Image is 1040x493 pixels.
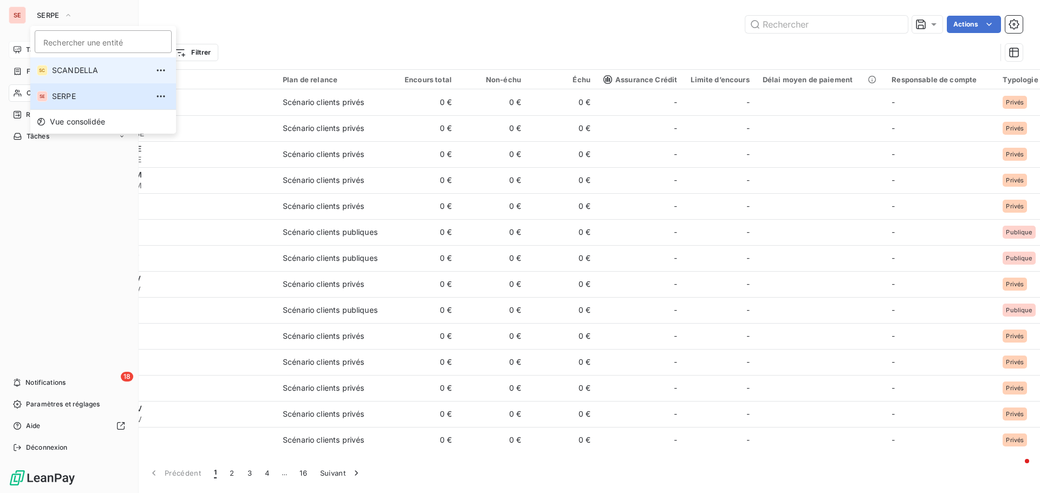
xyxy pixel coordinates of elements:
[27,132,49,141] span: Tâches
[75,154,270,165] span: 0CARTEBLANCHE
[389,297,458,323] td: 0 €
[75,336,270,347] span: 0EIFFAGEUP
[892,305,895,314] span: -
[389,245,458,271] td: 0 €
[458,167,528,193] td: 0 €
[528,141,597,167] td: 0 €
[389,89,458,115] td: 0 €
[674,123,677,134] span: -
[75,310,270,321] span: 0EGUILLES
[1006,229,1032,235] span: Publique
[674,435,677,445] span: -
[75,440,270,451] span: 0FONCIA
[892,383,895,392] span: -
[1006,99,1024,106] span: Privés
[389,141,458,167] td: 0 €
[283,227,378,238] div: Scénario clients publiques
[458,349,528,375] td: 0 €
[458,115,528,141] td: 0 €
[50,116,105,127] span: Vue consolidée
[458,271,528,297] td: 0 €
[283,435,364,445] div: Scénario clients privés
[389,401,458,427] td: 0 €
[9,6,26,24] div: SE
[389,271,458,297] td: 0 €
[528,375,597,401] td: 0 €
[745,16,908,33] input: Rechercher
[26,110,55,120] span: Relances
[26,45,76,55] span: Tableau de bord
[26,399,100,409] span: Paramètres et réglages
[892,123,895,133] span: -
[389,115,458,141] td: 0 €
[458,245,528,271] td: 0 €
[746,149,750,160] span: -
[75,180,270,191] span: 0CARTONNERIEM
[892,75,990,84] div: Responsable de compte
[75,258,270,269] span: 0COURAPPELAIX
[283,305,378,315] div: Scénario clients publiques
[75,414,270,425] span: 0FLORAZURSCCV
[26,421,41,431] span: Aide
[458,219,528,245] td: 0 €
[458,193,528,219] td: 0 €
[674,357,677,367] span: -
[892,435,895,444] span: -
[528,89,597,115] td: 0 €
[892,149,895,159] span: -
[690,75,749,84] div: Limite d’encours
[75,232,270,243] span: 0CDCHABITAT
[746,357,750,367] span: -
[26,443,68,452] span: Déconnexion
[389,349,458,375] td: 0 €
[746,435,750,445] span: -
[389,193,458,219] td: 0 €
[241,462,258,484] button: 3
[35,30,172,53] input: placeholder
[528,115,597,141] td: 0 €
[746,175,750,186] span: -
[528,271,597,297] td: 0 €
[258,462,276,484] button: 4
[1006,281,1024,287] span: Privés
[75,362,270,373] span: 0EUROVIA13
[465,75,521,84] div: Non-échu
[674,97,677,108] span: -
[283,409,364,419] div: Scénario clients privés
[528,245,597,271] td: 0 €
[283,383,364,393] div: Scénario clients privés
[283,253,378,264] div: Scénario clients publiques
[528,349,597,375] td: 0 €
[892,357,895,366] span: -
[1006,385,1024,391] span: Privés
[674,409,677,419] span: -
[892,279,895,288] span: -
[283,175,364,186] div: Scénario clients privés
[52,91,148,102] span: SERPE
[746,227,750,238] span: -
[746,331,750,341] span: -
[276,464,293,482] span: …
[37,91,48,102] div: SE
[142,462,207,484] button: Précédent
[214,468,217,478] span: 1
[534,75,590,84] div: Échu
[528,219,597,245] td: 0 €
[746,123,750,134] span: -
[1006,307,1032,313] span: Publique
[528,167,597,193] td: 0 €
[389,427,458,453] td: 0 €
[1006,255,1032,261] span: Publique
[528,323,597,349] td: 0 €
[458,297,528,323] td: 0 €
[674,175,677,186] span: -
[293,462,314,484] button: 16
[458,375,528,401] td: 0 €
[458,89,528,115] td: 0 €
[528,193,597,219] td: 0 €
[1006,151,1024,157] span: Privés
[763,75,879,84] div: Délai moyen de paiement
[37,65,48,76] div: SC
[1006,437,1024,443] span: Privés
[389,219,458,245] td: 0 €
